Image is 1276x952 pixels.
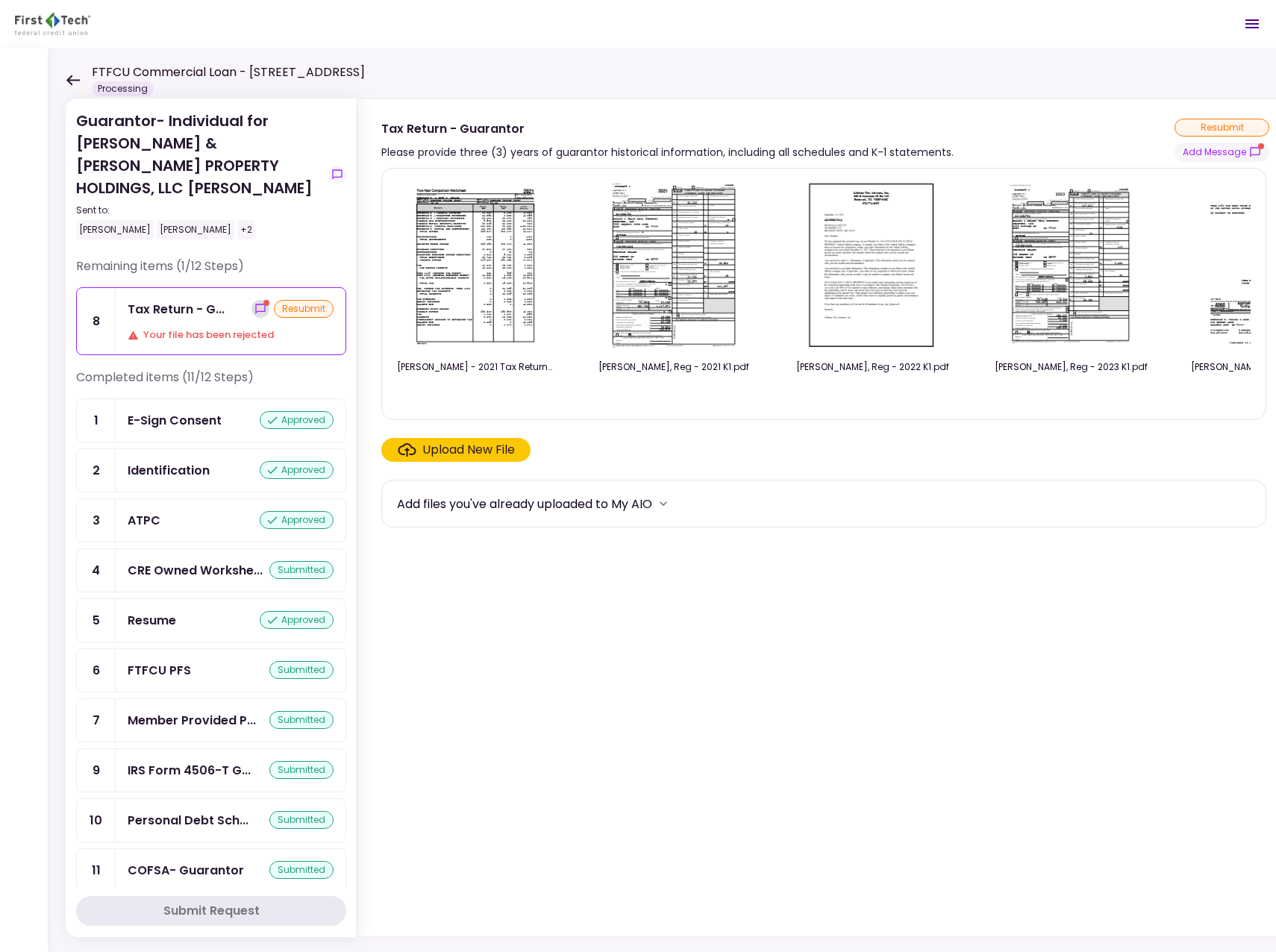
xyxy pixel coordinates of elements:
[76,110,322,239] div: Guarantor- Individual for [PERSON_NAME] & [PERSON_NAME] PROPERTY HOLDINGS, LLC [PERSON_NAME]
[76,220,154,239] div: [PERSON_NAME]
[269,711,334,729] div: submitted
[1175,119,1269,137] div: resubmit
[128,561,263,580] div: CRE Owned Worksheet
[128,611,176,630] div: Resume
[595,360,752,374] div: Kelley, Reg - 2021 K1.pdf
[274,300,334,318] div: resubmit
[77,849,116,892] div: 11
[157,220,234,239] div: [PERSON_NAME]
[422,441,515,459] div: Upload New File
[76,257,346,287] div: Remaining items (1/12 Steps)
[76,548,346,592] a: 4CRE Owned Worksheetsubmitted
[1234,6,1270,42] button: Open menu
[269,561,334,579] div: submitted
[77,799,116,842] div: 10
[251,300,269,318] button: show-messages
[76,698,346,742] a: 7Member Provided PFSsubmitted
[76,498,346,542] a: 3ATPCapproved
[128,711,256,730] div: Member Provided PFS
[128,511,160,530] div: ATPC
[269,861,334,879] div: submitted
[77,549,116,592] div: 4
[77,599,116,642] div: 5
[76,848,346,892] a: 11COFSA- Guarantorsubmitted
[76,748,346,792] a: 9IRS Form 4506-T Guarantorsubmitted
[77,399,116,442] div: 1
[128,811,248,830] div: Personal Debt Schedule
[77,699,116,742] div: 7
[794,360,951,374] div: Kelley, Reg - 2022 K1.pdf
[381,119,954,138] div: Tax Return - Guarantor
[128,461,210,480] div: Identification
[128,300,225,319] div: Tax Return - Guarantor
[128,328,334,342] div: Your file has been rejected
[1175,143,1269,162] button: show-messages
[397,360,554,374] div: Kelley, Reginald - 2021 Tax Return.pdf
[652,492,675,515] button: more
[128,861,244,880] div: COFSA- Guarantor
[328,166,346,184] button: show-messages
[76,598,346,642] a: 5Resumeapproved
[76,648,346,692] a: 6FTFCU PFSsubmitted
[77,749,116,792] div: 9
[76,398,346,442] a: 1E-Sign Consentapproved
[76,204,322,217] div: Sent to:
[260,511,334,529] div: approved
[260,461,334,479] div: approved
[269,761,334,779] div: submitted
[397,495,652,513] div: Add files you've already uploaded to My AIO
[77,288,116,354] div: 8
[128,761,251,780] div: IRS Form 4506-T Guarantor
[381,143,954,161] div: Please provide three (3) years of guarantor historical information, including all schedules and K...
[76,798,346,842] a: 10Personal Debt Schedulesubmitted
[381,438,531,462] span: Click here to upload the required document
[992,360,1149,374] div: Kelley, Reg - 2023 K1.pdf
[76,448,346,492] a: 2Identificationapproved
[77,449,116,492] div: 2
[269,661,334,679] div: submitted
[92,63,365,81] h1: FTFCU Commercial Loan - [STREET_ADDRESS]
[260,411,334,429] div: approved
[76,287,346,355] a: 8Tax Return - Guarantorshow-messagesresubmitYour file has been rejected
[269,811,334,829] div: submitted
[237,220,255,239] div: +2
[92,81,154,96] div: Processing
[77,499,116,542] div: 3
[128,661,191,680] div: FTFCU PFS
[128,411,222,430] div: E-Sign Consent
[163,902,260,920] div: Submit Request
[76,369,346,398] div: Completed items (11/12 Steps)
[260,611,334,629] div: approved
[76,896,346,926] button: Submit Request
[77,649,116,692] div: 6
[15,13,90,35] img: Partner icon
